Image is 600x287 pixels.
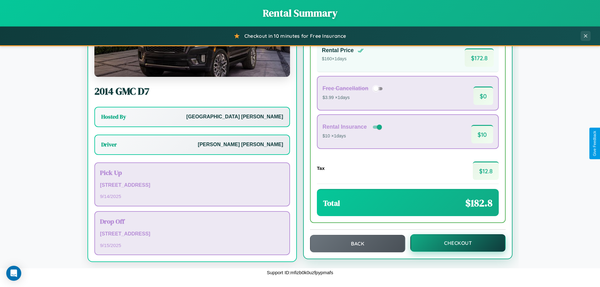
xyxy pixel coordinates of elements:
[6,6,594,20] h1: Rental Summary
[94,84,290,98] h2: 2014 GMC D7
[6,266,21,281] div: Open Intercom Messenger
[100,181,284,190] p: [STREET_ADDRESS]
[244,33,346,39] span: Checkout in 10 minutes for Free Insurance
[186,112,283,121] p: [GEOGRAPHIC_DATA] [PERSON_NAME]
[317,166,325,171] h4: Tax
[101,113,126,121] h3: Hosted By
[100,230,284,239] p: [STREET_ADDRESS]
[323,198,340,208] h3: Total
[100,192,284,200] p: 9 / 14 / 2025
[322,85,368,92] h4: Free Cancellation
[100,217,284,226] h3: Drop Off
[198,140,283,149] p: [PERSON_NAME] [PERSON_NAME]
[473,161,499,180] span: $ 12.8
[310,235,405,252] button: Back
[471,125,493,143] span: $ 10
[100,241,284,250] p: 9 / 15 / 2025
[465,196,492,210] span: $ 182.8
[465,48,494,67] span: $ 172.8
[267,268,333,277] p: Support ID: mfizb0k0uzfpypmafs
[100,168,284,177] h3: Pick Up
[322,55,364,63] p: $ 160 × 1 days
[410,234,506,252] button: Checkout
[322,124,367,130] h4: Rental Insurance
[322,94,385,102] p: $3.99 × 1 days
[322,132,383,140] p: $10 × 1 days
[322,47,354,54] h4: Rental Price
[473,87,493,105] span: $ 0
[101,141,117,148] h3: Driver
[592,131,597,156] div: Give Feedback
